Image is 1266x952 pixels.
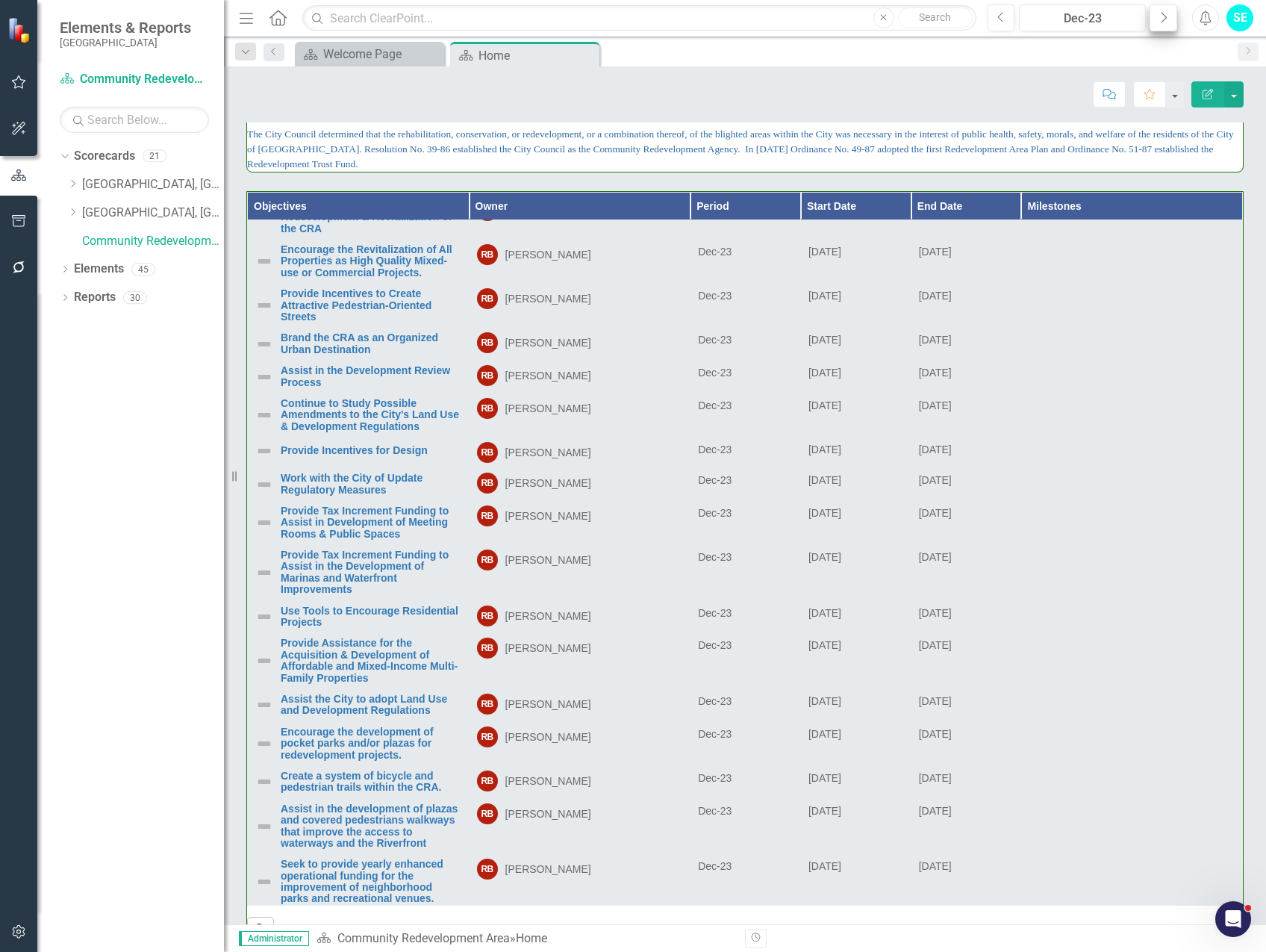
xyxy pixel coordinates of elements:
[477,442,498,463] div: RB
[469,328,690,361] td: Double-Click to Edit
[919,805,952,817] span: [DATE]
[698,244,793,259] div: Dec-23
[281,398,461,432] a: Continue to Study Possible Amendments to the City's Land Use & Development Regulations
[1215,901,1251,937] iframe: Intercom live chat
[316,930,734,948] div: »
[911,633,1021,689] td: Double-Click to Edit
[281,445,461,456] a: Provide Incentives for Design
[281,694,461,717] a: Assist the City to adopt Land Use and Development Regulations
[248,798,470,854] td: Double-Click to Edit Right Click for Context Menu
[919,728,952,740] span: [DATE]
[255,773,273,791] img: Not Defined
[919,11,951,23] span: Search
[505,641,591,656] div: [PERSON_NAME]
[800,721,911,765] td: Double-Click to Edit
[808,474,841,486] span: [DATE]
[505,862,591,877] div: [PERSON_NAME]
[698,365,793,380] div: Dec-23
[469,798,690,854] td: Double-Click to Edit
[477,606,498,626] div: RB
[800,438,911,468] td: Double-Click to Edit
[698,473,793,488] div: Dec-23
[698,638,793,653] div: Dec-23
[505,553,591,567] div: [PERSON_NAME]
[248,600,470,633] td: Double-Click to Edit Right Click for Context Menu
[477,365,498,386] div: RB
[808,860,841,872] span: [DATE]
[255,442,273,460] img: Not Defined
[131,263,155,276] div: 45
[82,176,224,193] a: [GEOGRAPHIC_DATA], [GEOGRAPHIC_DATA] Business Initiatives
[698,727,793,741] div: Dec-23
[248,328,470,361] td: Double-Click to Edit Right Click for Context Menu
[255,368,273,386] img: Not Defined
[911,468,1021,501] td: Double-Click to Edit
[255,252,273,270] img: Not Defined
[60,37,191,49] small: [GEOGRAPHIC_DATA]
[505,335,591,350] div: [PERSON_NAME]
[60,19,191,37] span: Elements & Reports
[800,854,911,910] td: Double-Click to Edit
[469,721,690,765] td: Double-Click to Edit
[800,284,911,328] td: Double-Click to Edit
[255,696,273,714] img: Not Defined
[255,608,273,626] img: Not Defined
[919,860,952,872] span: [DATE]
[281,638,461,684] a: Provide Assistance for the Acquisition & Development of Affordable and Mixed-Income Multi-Family ...
[255,873,273,891] img: Not Defined
[698,859,793,874] div: Dec-23
[281,606,461,629] a: Use Tools to Encourage Residential Projects
[808,551,841,563] span: [DATE]
[7,16,34,43] img: ClearPoint Strategy
[808,639,841,651] span: [DATE]
[898,7,973,28] button: Search
[808,246,841,258] span: [DATE]
[911,500,1021,544] td: Double-Click to Edit
[255,652,273,670] img: Not Defined
[505,476,591,491] div: [PERSON_NAME]
[337,931,510,945] a: Community Redevelopment Area
[800,361,911,393] td: Double-Click to Edit
[919,695,952,707] span: [DATE]
[516,931,547,945] div: Home
[1226,4,1253,31] div: SE
[808,367,841,379] span: [DATE]
[800,328,911,361] td: Double-Click to Edit
[911,438,1021,468] td: Double-Click to Edit
[911,545,1021,601] td: Double-Click to Edit
[808,728,841,740] span: [DATE]
[911,854,1021,910] td: Double-Click to Edit
[698,442,793,457] div: Dec-23
[469,689,690,722] td: Double-Click to Edit
[82,233,224,250] a: Community Redevelopment Area
[469,393,690,437] td: Double-Click to Edit
[505,445,591,460] div: [PERSON_NAME]
[248,545,470,601] td: Double-Click to Edit Right Click for Context Menu
[248,393,470,437] td: Double-Click to Edit Right Click for Context Menu
[919,551,952,563] span: [DATE]
[248,240,470,284] td: Double-Click to Edit Right Click for Context Menu
[919,639,952,651] span: [DATE]
[74,148,135,165] a: Scorecards
[911,240,1021,284] td: Double-Click to Edit
[477,550,498,570] div: RB
[919,246,952,258] span: [DATE]
[808,507,841,519] span: [DATE]
[919,367,952,379] span: [DATE]
[808,772,841,784] span: [DATE]
[919,607,952,619] span: [DATE]
[255,514,273,532] img: Not Defined
[800,468,911,501] td: Double-Click to Edit
[281,332,461,355] a: Brand the CRA as an Organized Urban Destination
[800,689,911,722] td: Double-Click to Edit
[477,398,498,419] div: RB
[255,735,273,753] img: Not Defined
[800,633,911,689] td: Double-Click to Edit
[698,288,793,303] div: Dec-23
[919,399,952,411] span: [DATE]
[800,545,911,601] td: Double-Click to Edit
[911,798,1021,854] td: Double-Click to Edit
[911,284,1021,328] td: Double-Click to Edit
[469,765,690,798] td: Double-Click to Edit
[919,290,952,302] span: [DATE]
